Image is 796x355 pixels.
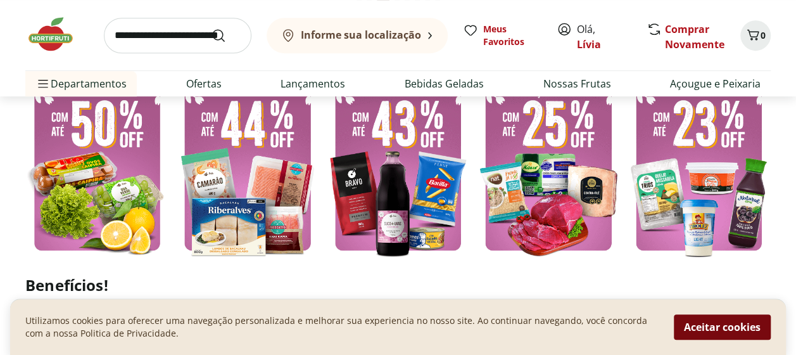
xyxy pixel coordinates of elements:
a: Bebidas Geladas [405,76,484,91]
img: açougue [476,67,620,259]
img: Hortifruti [25,15,89,53]
a: Lançamentos [281,76,345,91]
img: resfriados [627,67,771,259]
span: 0 [761,29,766,41]
button: Informe sua localização [267,18,448,53]
a: Lívia [577,37,601,51]
span: Olá, [577,22,633,52]
a: Nossas Frutas [543,76,610,91]
button: Carrinho [740,20,771,51]
a: Ofertas [186,76,222,91]
img: feira [25,67,169,259]
a: Açougue e Peixaria [670,76,761,91]
input: search [104,18,251,53]
img: mercearia [326,67,470,259]
button: Menu [35,68,51,99]
span: Meus Favoritos [483,23,541,48]
button: Aceitar cookies [674,314,771,340]
h2: Benefícios! [25,276,771,294]
button: Submit Search [211,28,241,43]
img: pescados [175,67,319,259]
b: Informe sua localização [301,28,421,42]
span: Departamentos [35,68,127,99]
a: Comprar Novamente [665,22,724,51]
p: Utilizamos cookies para oferecer uma navegação personalizada e melhorar sua experiencia no nosso ... [25,314,659,340]
a: Meus Favoritos [463,23,541,48]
